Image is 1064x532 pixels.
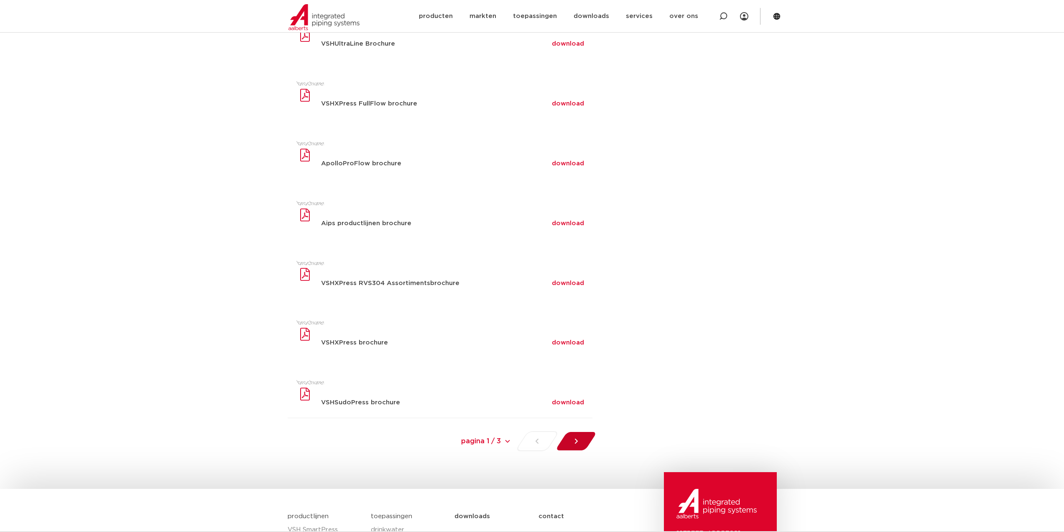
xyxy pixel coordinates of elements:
span: brochures [295,379,328,387]
strong: VSH [321,339,334,346]
h3: XPress brochure [321,337,482,348]
h3: ProFlow brochure [321,158,482,169]
strong: VSH [321,100,334,107]
span: brochures [295,80,328,88]
a: productlijnen [288,513,329,519]
strong: VSH [321,280,334,286]
h3: UltraLine Brochure [321,39,482,49]
a: download [552,41,584,47]
a: download [552,339,584,346]
h3: SudoPress brochure [321,397,482,408]
a: downloads [454,506,538,527]
span: brochures [295,319,328,327]
h3: XPress FullFlow brochure [321,98,482,109]
a: download [552,100,584,107]
span: brochures [295,140,328,148]
h3: XPress RVS304 Assortimentsbrochure [321,278,482,288]
span: brochures [295,200,328,208]
a: contact [538,506,623,527]
a: download [552,220,584,226]
strong: VSH [321,399,334,406]
a: download [552,280,584,286]
span: brochures [295,260,328,267]
h3: Aips productlijnen brochure [321,220,482,226]
strong: VSH [321,41,334,47]
a: toepassingen [371,513,412,519]
a: download [552,399,584,406]
strong: Apollo [321,160,343,167]
a: download [552,160,584,167]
